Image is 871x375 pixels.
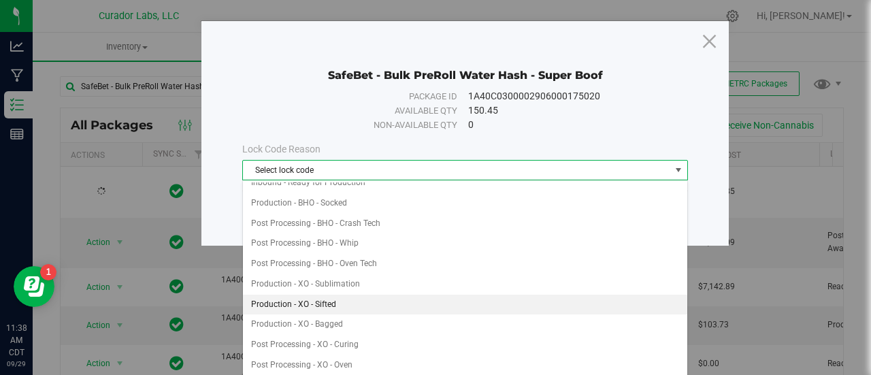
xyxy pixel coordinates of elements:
iframe: Resource center unread badge [40,264,56,280]
div: Package ID [261,90,457,103]
li: Inbound - Ready for Production [243,173,688,193]
iframe: Resource center [14,266,54,307]
div: SafeBet - Bulk PreRoll Water Hash - Super Boof [242,48,688,82]
li: Production - BHO - Socked [243,193,688,214]
span: Select lock code [243,161,670,180]
li: Production - XO - Bagged [243,314,688,335]
li: Production - XO - Sifted [243,295,688,315]
span: Lock Code Reason [242,144,321,154]
div: Non-available qty [261,118,457,132]
div: 1A40C0300002906000175020 [468,89,669,103]
li: Production - XO - Sublimation [243,274,688,295]
div: Available qty [261,104,457,118]
li: Post Processing - XO - Curing [243,335,688,355]
div: 0 [468,118,669,132]
li: Post Processing - BHO - Crash Tech [243,214,688,234]
li: Post Processing - BHO - Whip [243,233,688,254]
li: Post Processing - BHO - Oven Tech [243,254,688,274]
span: select [670,161,687,180]
div: 150.45 [468,103,669,118]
